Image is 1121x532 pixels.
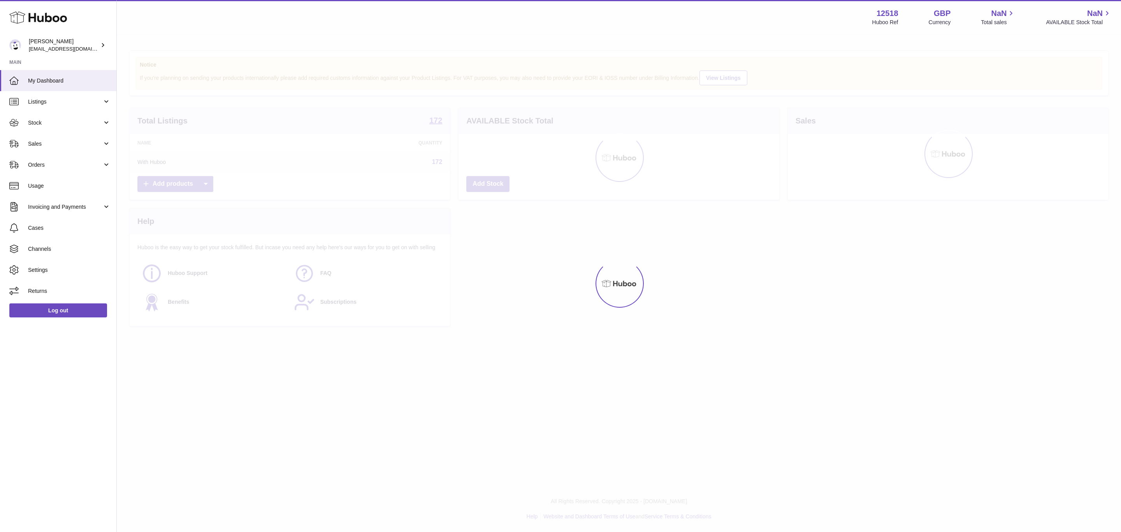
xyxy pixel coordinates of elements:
strong: GBP [934,8,951,19]
span: Sales [28,140,102,148]
span: Invoicing and Payments [28,203,102,211]
span: Returns [28,287,111,295]
span: NaN [1087,8,1103,19]
span: AVAILABLE Stock Total [1046,19,1112,26]
span: NaN [991,8,1007,19]
div: [PERSON_NAME] [29,38,99,53]
span: Cases [28,224,111,232]
span: Channels [28,245,111,253]
strong: 12518 [877,8,898,19]
span: Total sales [981,19,1016,26]
span: Orders [28,161,102,169]
a: NaN AVAILABLE Stock Total [1046,8,1112,26]
span: [EMAIL_ADDRESS][DOMAIN_NAME] [29,46,114,52]
span: My Dashboard [28,77,111,85]
span: Usage [28,182,111,190]
div: Currency [929,19,951,26]
div: Huboo Ref [872,19,898,26]
a: NaN Total sales [981,8,1016,26]
img: internalAdmin-12518@internal.huboo.com [9,39,21,51]
a: Log out [9,303,107,317]
span: Settings [28,266,111,274]
span: Stock [28,119,102,127]
span: Listings [28,98,102,106]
